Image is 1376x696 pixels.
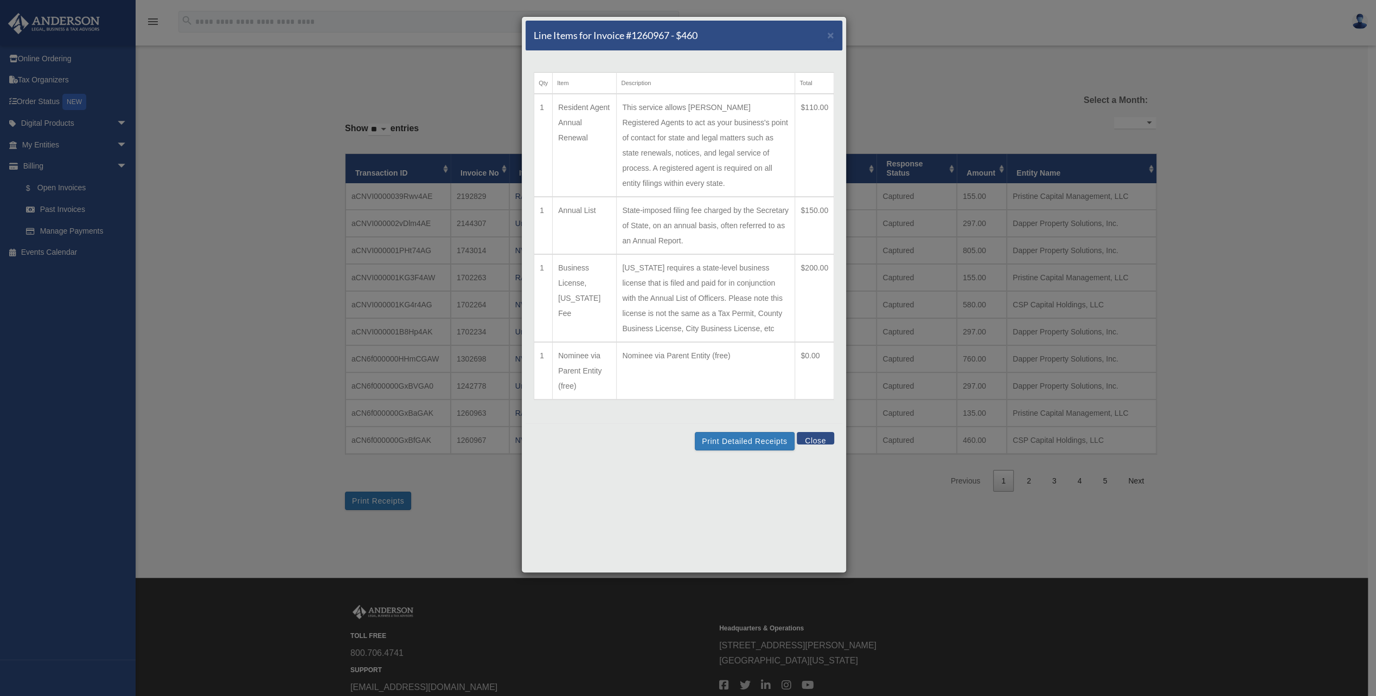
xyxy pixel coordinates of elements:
[534,73,553,94] th: Qty
[617,254,795,342] td: [US_STATE] requires a state-level business license that is filed and paid for in conjunction with...
[617,94,795,197] td: This service allows [PERSON_NAME] Registered Agents to act as your business's point of contact fo...
[827,29,834,41] button: Close
[553,197,617,254] td: Annual List
[617,73,795,94] th: Description
[795,197,834,254] td: $150.00
[797,432,834,444] button: Close
[617,197,795,254] td: State-imposed filing fee charged by the Secretary of State, on an annual basis, often referred to...
[795,254,834,342] td: $200.00
[534,197,553,254] td: 1
[553,94,617,197] td: Resident Agent Annual Renewal
[534,94,553,197] td: 1
[617,342,795,399] td: Nominee via Parent Entity (free)
[795,94,834,197] td: $110.00
[695,432,794,450] button: Print Detailed Receipts
[534,254,553,342] td: 1
[534,29,697,42] h5: Line Items for Invoice #1260967 - $460
[827,29,834,41] span: ×
[795,73,834,94] th: Total
[534,342,553,399] td: 1
[553,342,617,399] td: Nominee via Parent Entity (free)
[553,73,617,94] th: Item
[795,342,834,399] td: $0.00
[553,254,617,342] td: Business License, [US_STATE] Fee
